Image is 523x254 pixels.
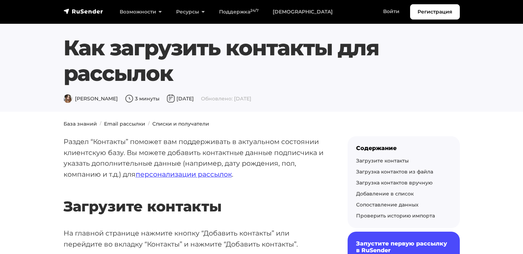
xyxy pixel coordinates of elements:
a: Загрузка контактов вручную [356,180,432,186]
a: Добавление в список [356,190,414,197]
span: [DATE] [167,95,194,102]
a: [DEMOGRAPHIC_DATA] [266,5,340,19]
span: 3 минуты [125,95,159,102]
h1: Как загрузить контакты для рассылок [64,35,460,86]
sup: 24/7 [250,8,258,13]
a: Войти [376,4,407,19]
a: Проверить историю импорта [356,212,435,219]
a: Ресурсы [169,5,212,19]
img: RuSender [64,8,103,15]
a: Email рассылки [104,121,145,127]
a: Поддержка24/7 [212,5,266,19]
h6: Запустите первую рассылку в RuSender [356,240,451,254]
p: На главной странице нажмите кнопку “Добавить контакты” или перейдите во вкладку “Контакты” и нажм... [64,228,325,249]
a: Возможности [113,5,169,19]
a: Сопоставление данных [356,201,419,208]
a: персонализации рассылок [136,170,232,178]
a: Списки и получатели [152,121,209,127]
a: Регистрация [410,4,460,20]
img: Дата публикации [167,94,175,103]
span: [PERSON_NAME] [64,95,118,102]
img: Время чтения [125,94,134,103]
a: База знаний [64,121,97,127]
a: Загрузите контакты [356,158,409,164]
p: Раздел “Контакты” поможет вам поддерживать в актуальном состоянии клиентскую базу. Вы можете доба... [64,136,325,180]
span: Обновлено: [DATE] [201,95,251,102]
h2: Загрузите контакты [64,177,325,215]
a: Загрузка контактов из файла [356,169,433,175]
nav: breadcrumb [59,120,464,128]
div: Содержание [356,145,451,151]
